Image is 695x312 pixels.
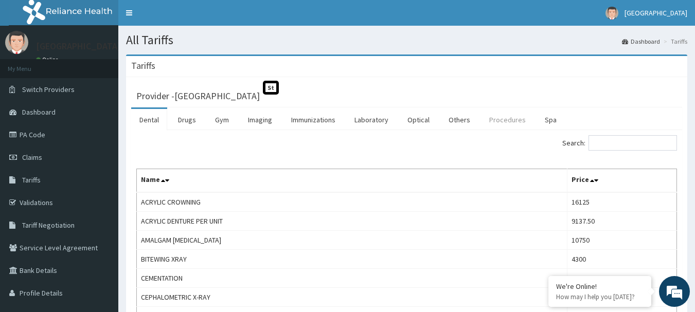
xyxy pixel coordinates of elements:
td: ACRYLIC DENTURE PER UNIT [137,212,567,231]
span: Tariff Negotiation [22,221,75,230]
span: St [263,81,279,95]
td: AMALGAM [MEDICAL_DATA] [137,231,567,250]
a: Imaging [240,109,280,131]
a: Online [36,56,61,63]
h1: All Tariffs [126,33,687,47]
div: We're Online! [556,282,644,291]
p: How may I help you today? [556,292,644,301]
li: Tariffs [661,37,687,46]
div: Chat with us now [54,58,173,71]
a: Procedures [481,109,534,131]
td: 16125 [567,192,677,212]
img: d_794563401_company_1708531726252_794563401 [19,51,42,77]
span: Dashboard [22,107,56,117]
img: User Image [605,7,618,20]
td: 4300 [567,250,677,269]
span: Switch Providers [22,85,75,94]
img: User Image [5,31,28,54]
a: Dashboard [622,37,660,46]
a: Spa [537,109,565,131]
span: [GEOGRAPHIC_DATA] [625,8,687,17]
td: CEMENTATION [137,269,567,288]
input: Search: [589,135,677,151]
span: Tariffs [22,175,41,185]
td: CEPHALOMETRIC X-RAY [137,288,567,307]
th: Price [567,169,677,193]
a: Immunizations [283,109,344,131]
span: We're online! [60,91,142,195]
a: Optical [399,109,438,131]
a: Others [440,109,478,131]
a: Gym [207,109,237,131]
a: Dental [131,109,167,131]
h3: Provider - [GEOGRAPHIC_DATA] [136,91,260,101]
td: 16125 [567,269,677,288]
td: ACRYLIC CROWNING [137,192,567,212]
h3: Tariffs [131,61,155,70]
td: BITEWING XRAY [137,250,567,269]
textarea: Type your message and hit 'Enter' [5,205,196,241]
a: Drugs [170,109,204,131]
div: Minimize live chat window [169,5,193,30]
p: [GEOGRAPHIC_DATA] [36,42,121,51]
span: Claims [22,153,42,162]
a: Laboratory [346,109,397,131]
label: Search: [562,135,677,151]
td: 10750 [567,231,677,250]
td: 9137.50 [567,212,677,231]
th: Name [137,169,567,193]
